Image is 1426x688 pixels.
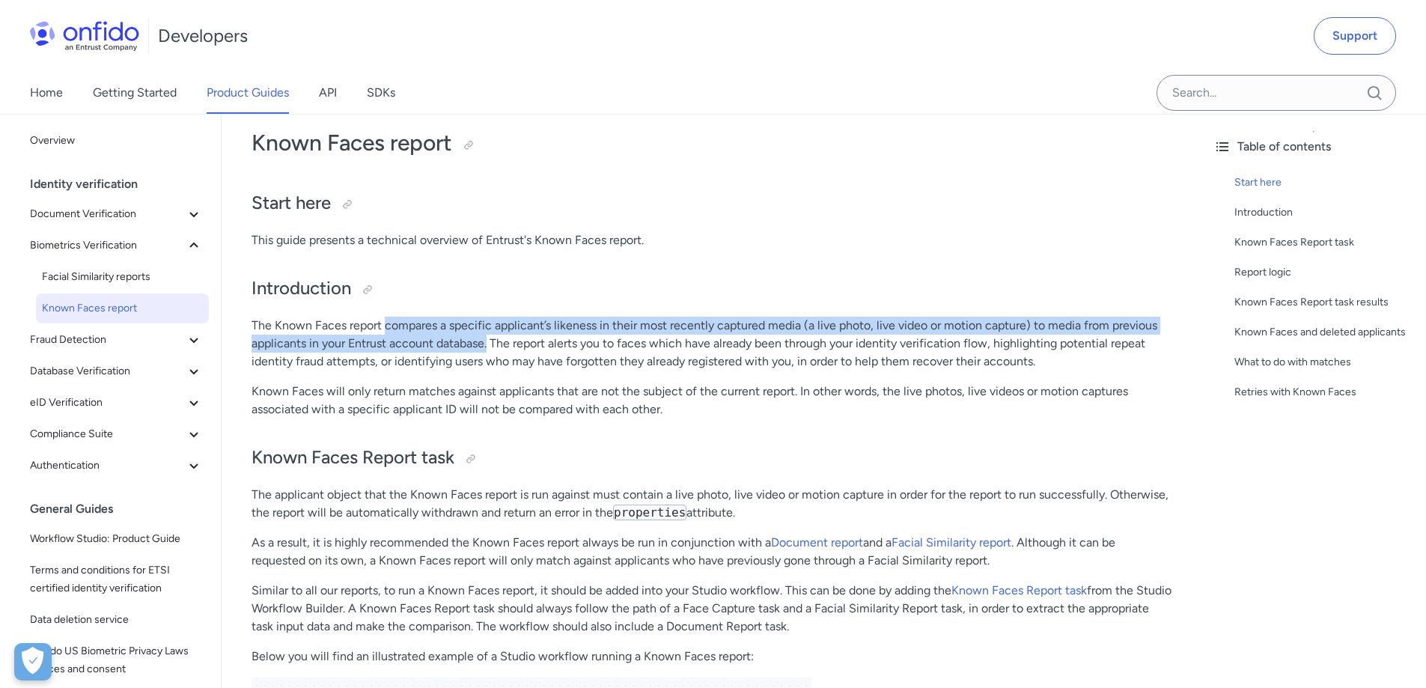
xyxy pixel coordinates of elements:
[158,24,248,48] h1: Developers
[252,317,1171,371] p: The Known Faces report compares a specific applicant’s likeness in their most recently captured m...
[252,445,1171,471] h2: Known Faces Report task
[24,325,209,355] button: Fraud Detection
[30,169,215,199] div: Identity verification
[1234,234,1414,252] a: Known Faces Report task
[30,132,203,150] span: Overview
[252,534,1171,570] p: As a result, it is highly recommended the Known Faces report always be run in conjunction with a ...
[1234,204,1414,222] a: Introduction
[1314,17,1396,55] a: Support
[30,530,203,548] span: Workflow Studio: Product Guide
[24,524,209,554] a: Workflow Studio: Product Guide
[252,383,1171,418] p: Known Faces will only return matches against applicants that are not the subject of the current r...
[30,394,185,412] span: eID Verification
[30,21,139,51] img: Onfido Logo
[30,362,185,380] span: Database Verification
[252,128,1171,158] h1: Known Faces report
[252,231,1171,249] p: This guide presents a technical overview of Entrust's Known Faces report.
[24,451,209,481] button: Authentication
[1234,174,1414,192] a: Start here
[30,237,185,255] span: Biometrics Verification
[252,191,1171,216] h2: Start here
[24,636,209,684] a: Onfido US Biometric Privacy Laws notices and consent
[367,72,395,114] a: SDKs
[30,494,215,524] div: General Guides
[30,642,203,678] span: Onfido US Biometric Privacy Laws notices and consent
[252,486,1171,522] p: The applicant object that the Known Faces report is run against must contain a live photo, live v...
[30,425,185,443] span: Compliance Suite
[252,276,1171,302] h2: Introduction
[1234,383,1414,401] a: Retries with Known Faces
[30,72,63,114] a: Home
[613,505,686,520] code: properties
[24,231,209,261] button: Biometrics Verification
[1157,75,1396,111] input: Onfido search input field
[951,583,1087,597] a: Known Faces Report task
[14,643,52,681] div: Cookie Preferences
[30,561,203,597] span: Terms and conditions for ETSI certified identity verification
[24,356,209,386] button: Database Verification
[36,262,209,292] a: Facial Similarity reports
[892,535,1011,550] a: Facial Similarity report
[771,535,863,550] a: Document report
[42,299,203,317] span: Known Faces report
[319,72,337,114] a: API
[24,199,209,229] button: Document Verification
[30,331,185,349] span: Fraud Detection
[30,611,203,629] span: Data deletion service
[1213,138,1414,156] div: Table of contents
[14,643,52,681] button: Open Preferences
[24,126,209,156] a: Overview
[24,555,209,603] a: Terms and conditions for ETSI certified identity verification
[252,582,1171,636] p: Similar to all our reports, to run a Known Faces report, it should be added into your Studio work...
[36,293,209,323] a: Known Faces report
[1234,264,1414,281] a: Report logic
[24,388,209,418] button: eID Verification
[24,419,209,449] button: Compliance Suite
[30,205,185,223] span: Document Verification
[1234,293,1414,311] a: Known Faces Report task results
[207,72,289,114] a: Product Guides
[93,72,177,114] a: Getting Started
[252,648,1171,666] p: Below you will find an illustrated example of a Studio workflow running a Known Faces report:
[30,457,185,475] span: Authentication
[42,268,203,286] span: Facial Similarity reports
[24,605,209,635] a: Data deletion service
[1234,323,1414,341] a: Known Faces and deleted applicants
[1234,353,1414,371] a: What to do with matches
